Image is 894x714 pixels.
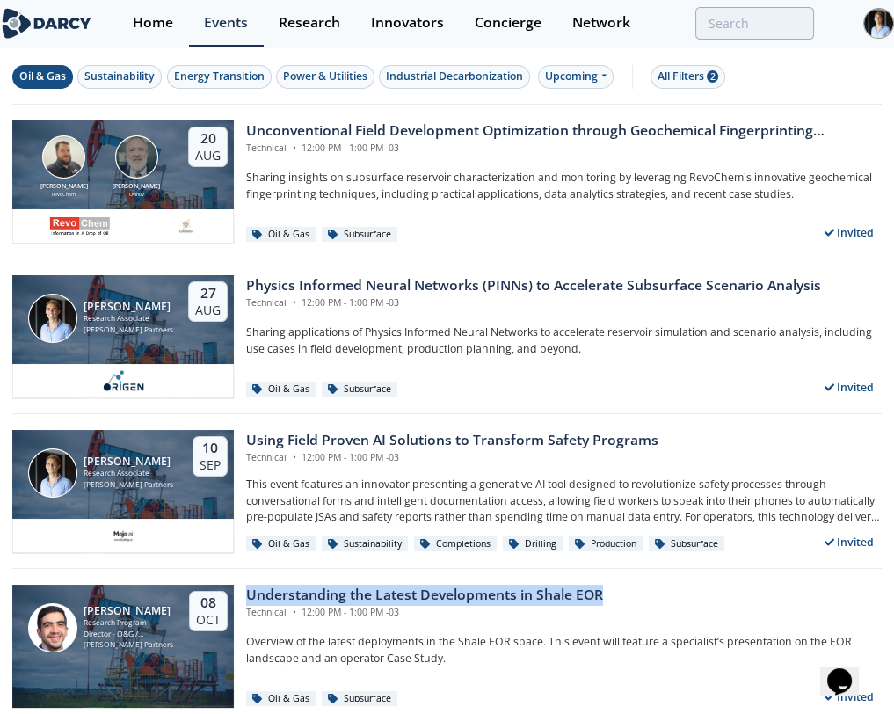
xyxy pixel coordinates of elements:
[289,606,299,618] span: •
[820,644,876,696] iframe: chat widget
[863,8,894,39] img: Profile
[167,65,272,89] button: Energy Transition
[84,639,174,651] div: [PERSON_NAME] Partners
[196,612,221,628] div: Oct
[246,170,882,202] p: Sharing insights on subsurface reservoir characterization and monitoring by leveraging RevoChem's...
[818,686,883,708] div: Invited
[246,536,316,552] div: Oil & Gas
[322,691,397,707] div: Subsurface
[289,451,299,463] span: •
[371,16,444,30] div: Innovators
[475,16,541,30] div: Concierge
[569,536,643,552] div: Production
[818,531,883,553] div: Invited
[200,457,221,473] div: Sep
[818,376,883,398] div: Invited
[322,227,397,243] div: Subsurface
[246,477,882,525] p: This event features an innovator presenting a generative AI tool designed to revolutionize safety...
[84,468,173,479] div: Research Associate
[283,69,367,84] div: Power & Utilities
[84,617,174,639] div: Research Program Director - O&G / Sustainability
[12,430,882,553] a: Juan Mayol [PERSON_NAME] Research Associate [PERSON_NAME] Partners 10 Sep Using Field Proven AI S...
[12,275,882,398] a: Juan Mayol [PERSON_NAME] Research Associate [PERSON_NAME] Partners 27 Aug Physics Informed Neural...
[12,120,882,244] a: Bob Aylsworth [PERSON_NAME] RevoChem John Sinclair [PERSON_NAME] Ovintiv 20 Aug Unconventional Fi...
[195,148,221,164] div: Aug
[246,430,658,451] div: Using Field Proven AI Solutions to Transform Safety Programs
[37,191,91,198] div: RevoChem
[37,182,91,192] div: [PERSON_NAME]
[115,135,158,178] img: John Sinclair
[195,285,221,302] div: 27
[246,227,316,243] div: Oil & Gas
[84,69,155,84] div: Sustainability
[200,440,221,457] div: 10
[84,313,173,324] div: Research Associate
[196,594,221,612] div: 08
[84,605,174,617] div: [PERSON_NAME]
[651,65,725,89] button: All Filters 2
[84,455,173,468] div: [PERSON_NAME]
[572,16,630,30] div: Network
[246,634,882,667] p: Overview of the latest deployments in the Shale EOR space. This event will feature a specialist’s...
[28,603,77,652] img: Sami Sultan
[818,222,883,244] div: Invited
[246,382,316,397] div: Oil & Gas
[289,142,299,154] span: •
[49,215,111,237] img: revochem.com.png
[42,135,85,178] img: Bob Aylsworth
[84,479,173,491] div: [PERSON_NAME] Partners
[246,606,603,620] div: Technical 12:00 PM - 1:00 PM -03
[133,16,173,30] div: Home
[279,16,340,30] div: Research
[246,142,882,156] div: Technical 12:00 PM - 1:00 PM -03
[12,585,882,708] a: Sami Sultan [PERSON_NAME] Research Program Director - O&G / Sustainability [PERSON_NAME] Partners...
[503,536,563,552] div: Drilling
[322,536,408,552] div: Sustainability
[77,65,162,89] button: Sustainability
[12,65,73,89] button: Oil & Gas
[204,16,248,30] div: Events
[113,525,134,546] img: c99e3ca0-ae72-4bf9-a710-a645b1189d83
[109,191,164,198] div: Ovintiv
[322,382,397,397] div: Subsurface
[28,448,77,498] img: Juan Mayol
[707,70,718,83] span: 2
[84,324,173,336] div: [PERSON_NAME] Partners
[538,65,614,89] div: Upcoming
[28,294,77,343] img: Juan Mayol
[195,302,221,318] div: Aug
[174,69,265,84] div: Energy Transition
[19,69,66,84] div: Oil & Gas
[195,130,221,148] div: 20
[246,120,882,142] div: Unconventional Field Development Optimization through Geochemical Fingerprinting Technology
[649,536,724,552] div: Subsurface
[176,215,198,237] img: ovintiv.com.png
[414,536,497,552] div: Completions
[658,69,718,84] div: All Filters
[246,585,603,606] div: Understanding the Latest Developments in Shale EOR
[695,7,814,40] input: Advanced Search
[379,65,530,89] button: Industrial Decarbonization
[109,182,164,192] div: [PERSON_NAME]
[246,691,316,707] div: Oil & Gas
[98,370,149,391] img: origen.ai.png
[289,296,299,309] span: •
[84,301,173,313] div: [PERSON_NAME]
[246,275,821,296] div: Physics Informed Neural Networks (PINNs) to Accelerate Subsurface Scenario Analysis
[386,69,523,84] div: Industrial Decarbonization
[246,296,821,310] div: Technical 12:00 PM - 1:00 PM -03
[246,324,882,357] p: Sharing applications of Physics Informed Neural Networks to accelerate reservoir simulation and s...
[276,65,374,89] button: Power & Utilities
[246,451,658,465] div: Technical 12:00 PM - 1:00 PM -03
